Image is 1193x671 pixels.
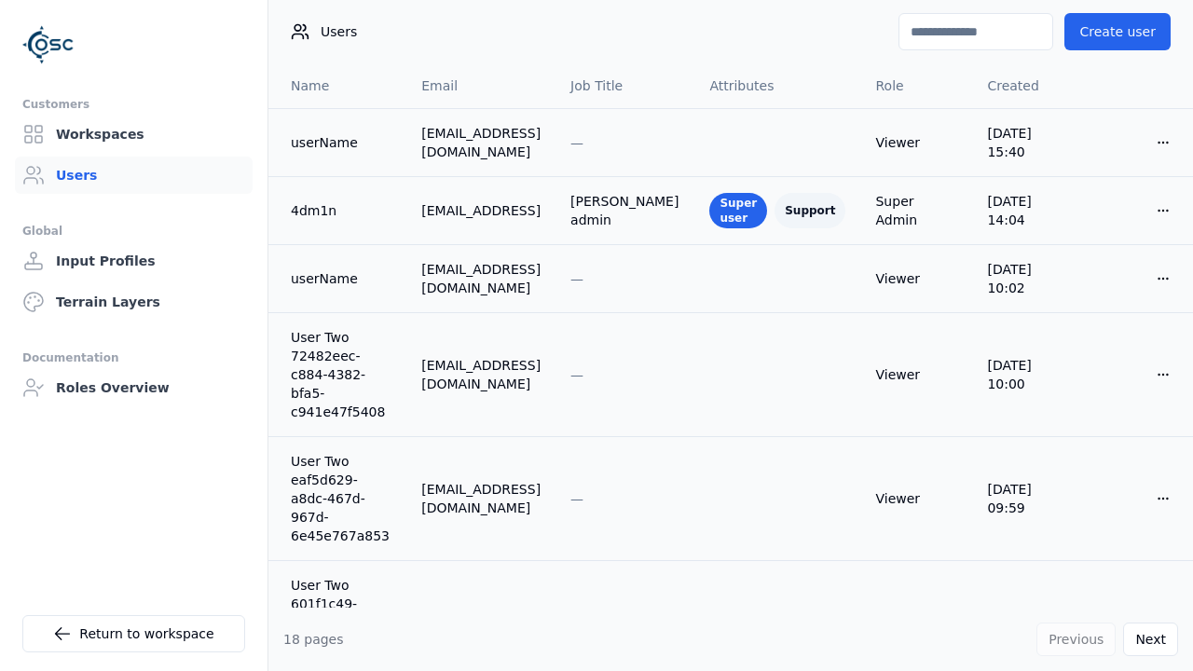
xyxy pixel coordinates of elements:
span: — [570,271,583,286]
div: [DATE] 09:59 [987,480,1072,517]
div: Super user [709,193,767,228]
a: 4dm1n [291,201,391,220]
th: Job Title [555,63,694,108]
a: Input Profiles [15,242,253,280]
div: [PERSON_NAME] admin [570,192,679,229]
a: Workspaces [15,116,253,153]
div: [EMAIL_ADDRESS][DOMAIN_NAME] [421,480,541,517]
div: [EMAIL_ADDRESS][DOMAIN_NAME] [421,124,541,161]
a: User Two 601f1c49-b49e-4b82-b280-39caf0f7cbbc [291,576,391,669]
th: Created [972,63,1087,108]
span: 18 pages [283,632,344,647]
div: Viewer [875,489,957,508]
a: userName [291,269,391,288]
div: [DATE] 10:02 [987,260,1072,297]
div: [DATE] 10:00 [987,356,1072,393]
div: [EMAIL_ADDRESS][DOMAIN_NAME] [421,604,541,641]
div: Customers [22,93,245,116]
a: Return to workspace [22,615,245,652]
a: User Two eaf5d629-a8dc-467d-967d-6e45e767a853 [291,452,391,545]
button: Create user [1064,13,1171,50]
div: [DATE] 14:04 [987,192,1072,229]
div: Viewer [875,133,957,152]
a: Users [15,157,253,194]
div: Documentation [22,347,245,369]
div: [DATE] 15:40 [987,124,1072,161]
div: Viewer [875,269,957,288]
span: — [570,491,583,506]
img: Logo [22,19,75,71]
button: Next [1123,623,1178,656]
span: — [570,135,583,150]
a: Terrain Layers [15,283,253,321]
a: User Two 72482eec-c884-4382-bfa5-c941e47f5408 [291,328,391,421]
div: Super Admin [875,192,957,229]
div: [DATE] 09:59 [987,604,1072,641]
div: [EMAIL_ADDRESS][DOMAIN_NAME] [421,260,541,297]
div: [EMAIL_ADDRESS][DOMAIN_NAME] [421,356,541,393]
th: Email [406,63,555,108]
div: Support [775,193,845,228]
div: Viewer [875,365,957,384]
th: Name [268,63,406,108]
span: — [570,367,583,382]
div: Global [22,220,245,242]
a: Roles Overview [15,369,253,406]
th: Role [860,63,972,108]
th: Attributes [694,63,860,108]
div: [EMAIL_ADDRESS] [421,201,541,220]
span: Users [321,22,357,41]
a: userName [291,133,391,152]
